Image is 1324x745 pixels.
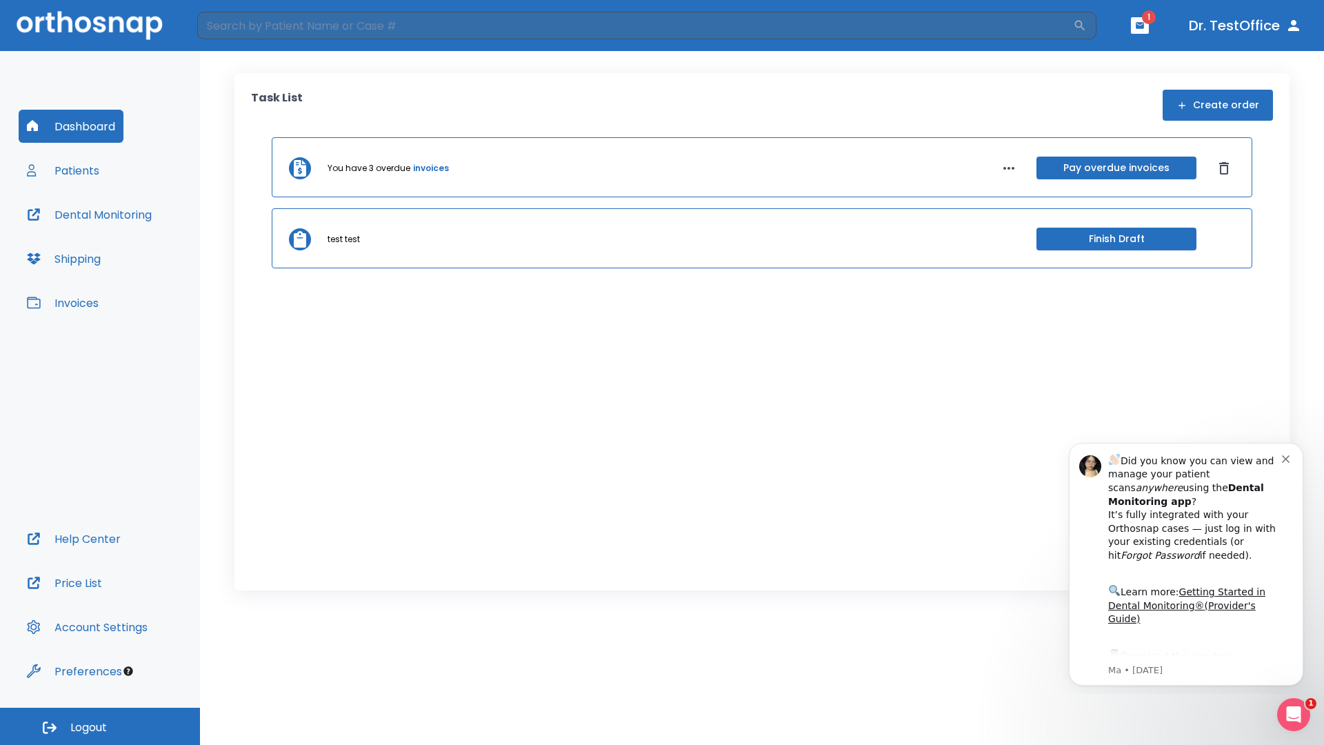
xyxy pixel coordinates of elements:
[1036,228,1196,250] button: Finish Draft
[70,720,107,735] span: Logout
[19,610,156,644] button: Account Settings
[19,110,123,143] button: Dashboard
[60,220,183,245] a: App Store
[19,154,108,187] button: Patients
[1305,698,1316,709] span: 1
[60,217,234,287] div: Download the app: | ​ Let us know if you need help getting started!
[1183,13,1307,38] button: Dr. TestOffice
[19,566,110,599] button: Price List
[1142,10,1156,24] span: 1
[122,665,134,677] div: Tooltip anchor
[60,234,234,246] p: Message from Ma, sent 4w ago
[1048,430,1324,694] iframe: Intercom notifications message
[251,90,303,121] p: Task List
[1277,698,1310,731] iframe: Intercom live chat
[19,198,160,231] button: Dental Monitoring
[1213,157,1235,179] button: Dismiss
[19,286,107,319] button: Invoices
[234,21,245,32] button: Dismiss notification
[17,11,163,39] img: Orthosnap
[328,162,410,175] p: You have 3 overdue
[413,162,449,175] a: invoices
[19,242,109,275] button: Shipping
[1036,157,1196,179] button: Pay overdue invoices
[1163,90,1273,121] button: Create order
[19,655,130,688] button: Preferences
[19,522,129,555] button: Help Center
[197,12,1073,39] input: Search by Patient Name or Case #
[328,233,360,246] p: test test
